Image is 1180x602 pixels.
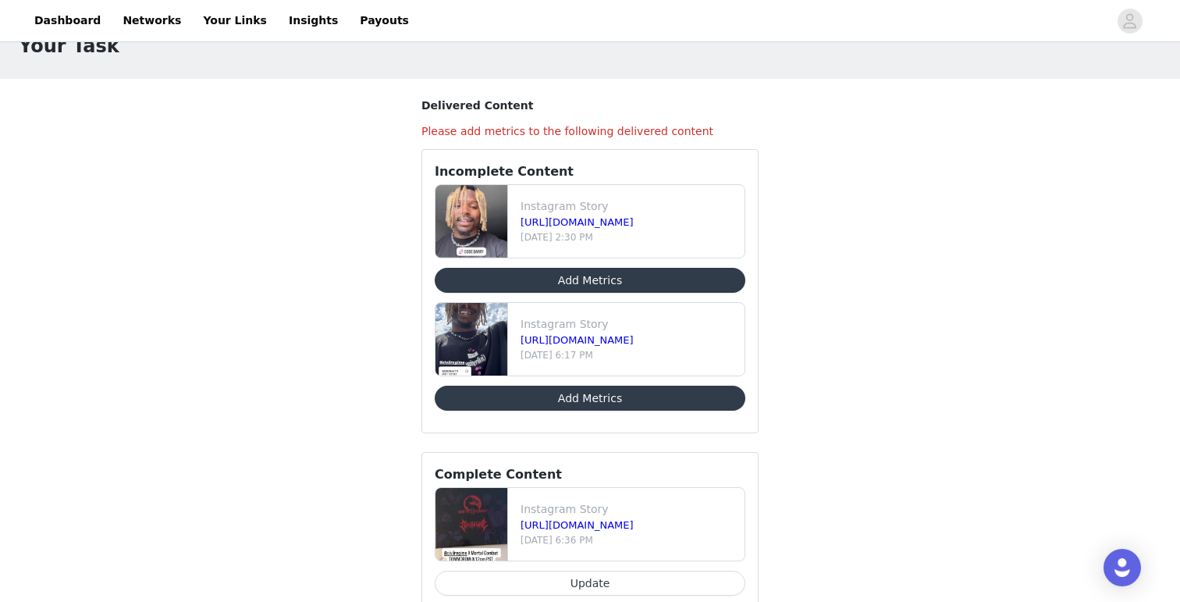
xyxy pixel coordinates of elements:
[521,519,634,531] a: [URL][DOMAIN_NAME]
[521,501,738,518] p: Instagram Story
[350,3,418,38] a: Payouts
[521,334,634,346] a: [URL][DOMAIN_NAME]
[19,32,119,60] h1: Your Task
[521,316,738,333] p: Instagram Story
[421,98,759,114] h3: Delivered Content
[113,3,190,38] a: Networks
[521,198,738,215] p: Instagram Story
[279,3,347,38] a: Insights
[435,268,745,293] button: Add Metrics
[1104,549,1141,586] div: Open Intercom Messenger
[1122,9,1137,34] div: avatar
[521,348,738,362] p: [DATE] 6:17 PM
[435,303,507,376] img: file
[421,123,759,140] h4: Please add metrics to the following delivered content
[435,185,507,258] img: file
[435,465,745,484] h3: Complete Content
[521,216,634,228] a: [URL][DOMAIN_NAME]
[435,571,745,596] button: Update
[521,533,738,547] p: [DATE] 6:36 PM
[194,3,276,38] a: Your Links
[435,488,507,561] img: file
[435,386,745,411] button: Add Metrics
[25,3,110,38] a: Dashboard
[435,162,745,181] h3: Incomplete Content
[521,230,738,244] p: [DATE] 2:30 PM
